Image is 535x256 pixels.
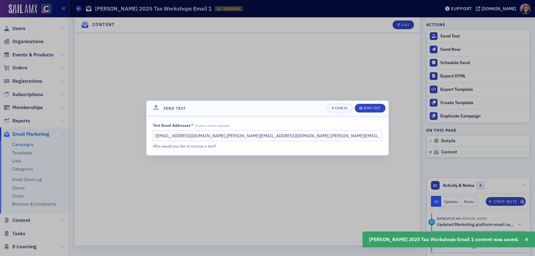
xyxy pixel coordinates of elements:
[153,143,361,149] div: Who would you like to receive a test?
[363,106,381,110] div: Send Test
[355,104,385,113] button: Send Test
[195,124,229,128] span: Email(s) comma seperated
[153,123,190,128] div: Test Email Addresses
[327,104,353,113] button: Cancel
[163,105,186,111] h4: Send Test
[191,123,194,128] abbr: This field is required
[335,106,348,110] div: Cancel
[369,236,519,243] span: [PERSON_NAME] 2025 Tax Workshops Email 1 content was saved.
